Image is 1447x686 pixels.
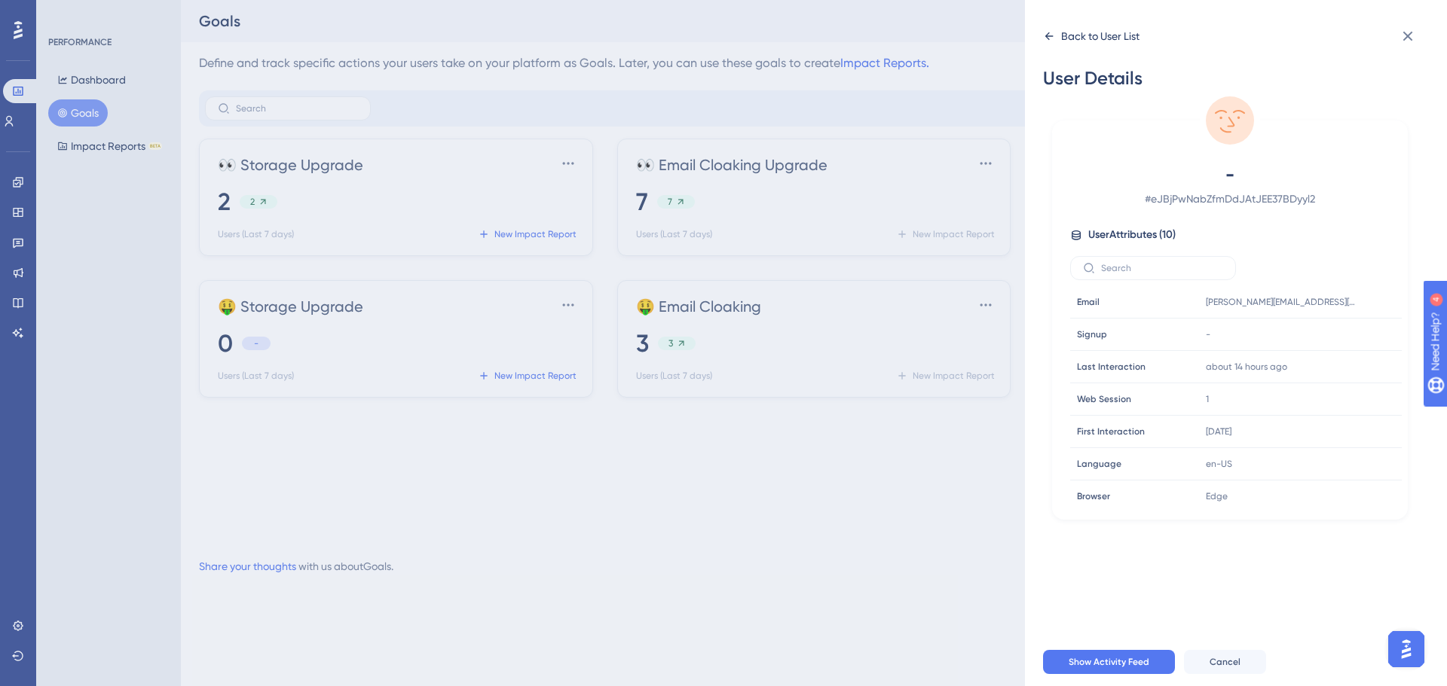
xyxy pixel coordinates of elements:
span: [PERSON_NAME][EMAIL_ADDRESS][DOMAIN_NAME] [1206,296,1357,308]
span: Show Activity Feed [1069,656,1149,668]
span: Browser [1077,490,1110,502]
span: Language [1077,458,1121,470]
div: 4 [105,8,109,20]
span: Last Interaction [1077,361,1146,373]
button: Cancel [1184,650,1266,674]
span: # eJBjPwNabZfmDdJAtJEE37BDyyl2 [1097,190,1363,208]
span: First Interaction [1077,425,1145,438]
span: en-US [1206,458,1232,470]
span: User Attributes ( 10 ) [1088,226,1176,244]
time: about 14 hours ago [1206,361,1287,372]
span: - [1097,163,1363,187]
span: Web Session [1077,393,1131,405]
span: Cancel [1210,656,1241,668]
span: Signup [1077,328,1107,340]
div: Back to User List [1061,27,1140,45]
iframe: UserGuiding AI Assistant Launcher [1384,627,1429,672]
div: User Details [1043,66,1417,90]
span: 1 [1206,393,1209,405]
span: Edge [1206,490,1228,502]
input: Search [1101,263,1223,273]
span: Email [1077,296,1100,308]
span: - [1206,328,1210,340]
span: Need Help? [35,4,94,22]
button: Show Activity Feed [1043,650,1175,674]
time: [DATE] [1206,426,1231,437]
